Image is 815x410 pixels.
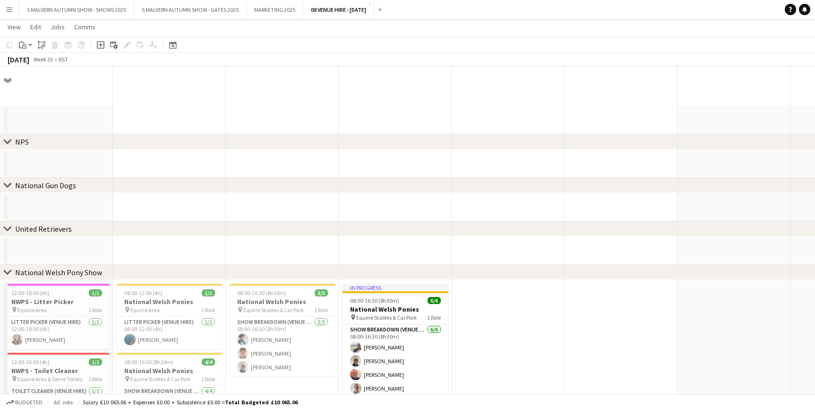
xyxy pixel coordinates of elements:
[117,366,223,375] h3: National Welsh Ponies
[343,284,448,291] div: In progress
[15,399,43,406] span: Budgeted
[427,314,441,321] span: 1 Role
[117,297,223,306] h3: National Welsh Ponies
[202,358,215,366] span: 4/4
[19,0,134,19] button: 5 MALVERN AUTUMN SHOW - SHOWS 2025
[47,21,69,33] a: Jobs
[201,375,215,383] span: 1 Role
[83,399,298,406] div: Salary £10 065.06 + Expenses £0.00 + Subsistence £0.00 =
[247,0,303,19] button: MARKETING 2025
[124,289,163,297] span: 08:00-12:00 (4h)
[11,289,50,297] span: 12:00-18:00 (6h)
[117,284,223,349] app-job-card: 08:00-12:00 (4h)1/1National Welsh Ponies Equine Area1 RoleLitter Picker (Venue Hire)1/108:00-12:0...
[230,284,335,376] app-job-card: 08:00-16:30 (8h30m)3/3National Welsh Ponies Equine Stables & Car Park1 RoleShow Breakdown (Venue ...
[15,268,102,277] div: National Welsh Pony Show
[17,306,47,314] span: Equine Area
[130,375,191,383] span: Equine Stables & Car Park
[134,0,247,19] button: 5 MALVERN AUTUMN SHOW - GATES 2025
[15,224,72,234] div: United Retrievers
[343,305,448,314] h3: National Welsh Ponies
[4,284,110,349] app-job-card: 12:00-18:00 (6h)1/1NWPS - Litter Picker Equine Area1 RoleLitter Picker (Venue Hire)1/112:00-18:00...
[428,297,441,304] span: 6/6
[314,306,328,314] span: 1 Role
[74,23,95,31] span: Comms
[356,314,417,321] span: Equine Stables & Car Park
[15,137,29,147] div: NPS
[8,23,21,31] span: View
[225,399,298,406] span: Total Budgeted £10 065.06
[5,397,44,408] button: Budgeted
[88,306,102,314] span: 1 Role
[51,23,65,31] span: Jobs
[88,375,102,383] span: 1 Role
[17,375,82,383] span: Equine Area & Teme Toilets
[11,358,50,366] span: 12:00-16:00 (4h)
[124,358,173,366] span: 08:00-16:30 (8h30m)
[315,289,328,297] span: 3/3
[89,289,102,297] span: 1/1
[4,366,110,375] h3: NWPS - Toilet Cleaner
[201,306,215,314] span: 1 Role
[31,56,55,63] span: Week 33
[26,21,45,33] a: Edit
[59,56,68,63] div: BST
[243,306,304,314] span: Equine Stables & Car Park
[70,21,99,33] a: Comms
[130,306,160,314] span: Equine Area
[202,289,215,297] span: 1/1
[52,399,75,406] span: All jobs
[230,317,335,376] app-card-role: Show Breakdown (Venue Hire)3/308:00-16:30 (8h30m)[PERSON_NAME][PERSON_NAME][PERSON_NAME]
[237,289,286,297] span: 08:00-16:30 (8h30m)
[117,317,223,349] app-card-role: Litter Picker (Venue Hire)1/108:00-12:00 (4h)[PERSON_NAME]
[4,297,110,306] h3: NWPS - Litter Picker
[8,55,29,64] div: [DATE]
[30,23,41,31] span: Edit
[15,181,76,190] div: National Gun Dogs
[230,297,335,306] h3: National Welsh Ponies
[89,358,102,366] span: 1/1
[350,297,399,304] span: 08:00-16:30 (8h30m)
[303,0,374,19] button: 08 VENUE HIRE - [DATE]
[4,21,25,33] a: View
[4,317,110,349] app-card-role: Litter Picker (Venue Hire)1/112:00-18:00 (6h)[PERSON_NAME]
